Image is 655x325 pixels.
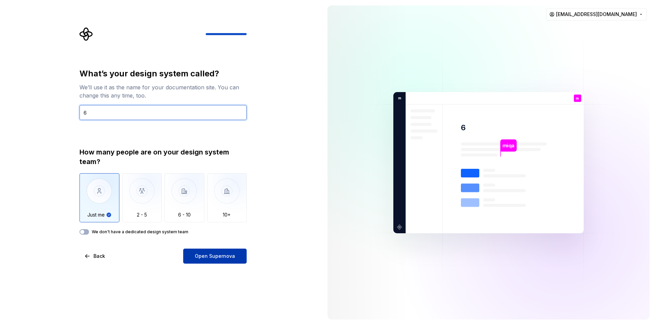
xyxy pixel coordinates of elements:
[546,8,647,20] button: [EMAIL_ADDRESS][DOMAIN_NAME]
[92,229,188,235] label: We don't have a dedicated design system team
[507,207,545,215] p: [PERSON_NAME]
[183,249,247,264] button: Open Supernova
[93,253,105,260] span: Back
[79,27,93,41] svg: Supernova Logo
[461,123,466,133] p: 6
[396,95,402,101] p: m
[195,253,235,260] span: Open Supernova
[79,147,247,166] div: How many people are on your design system team?
[503,142,514,149] p: miqa
[574,102,581,105] p: You
[556,11,637,18] span: [EMAIL_ADDRESS][DOMAIN_NAME]
[576,96,579,100] p: m
[79,249,111,264] button: Back
[79,83,247,100] div: We’ll use it as the name for your documentation site. You can change this any time, too.
[574,107,581,110] p: ceo
[79,105,247,120] input: Design system name
[79,68,247,79] div: What’s your design system called?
